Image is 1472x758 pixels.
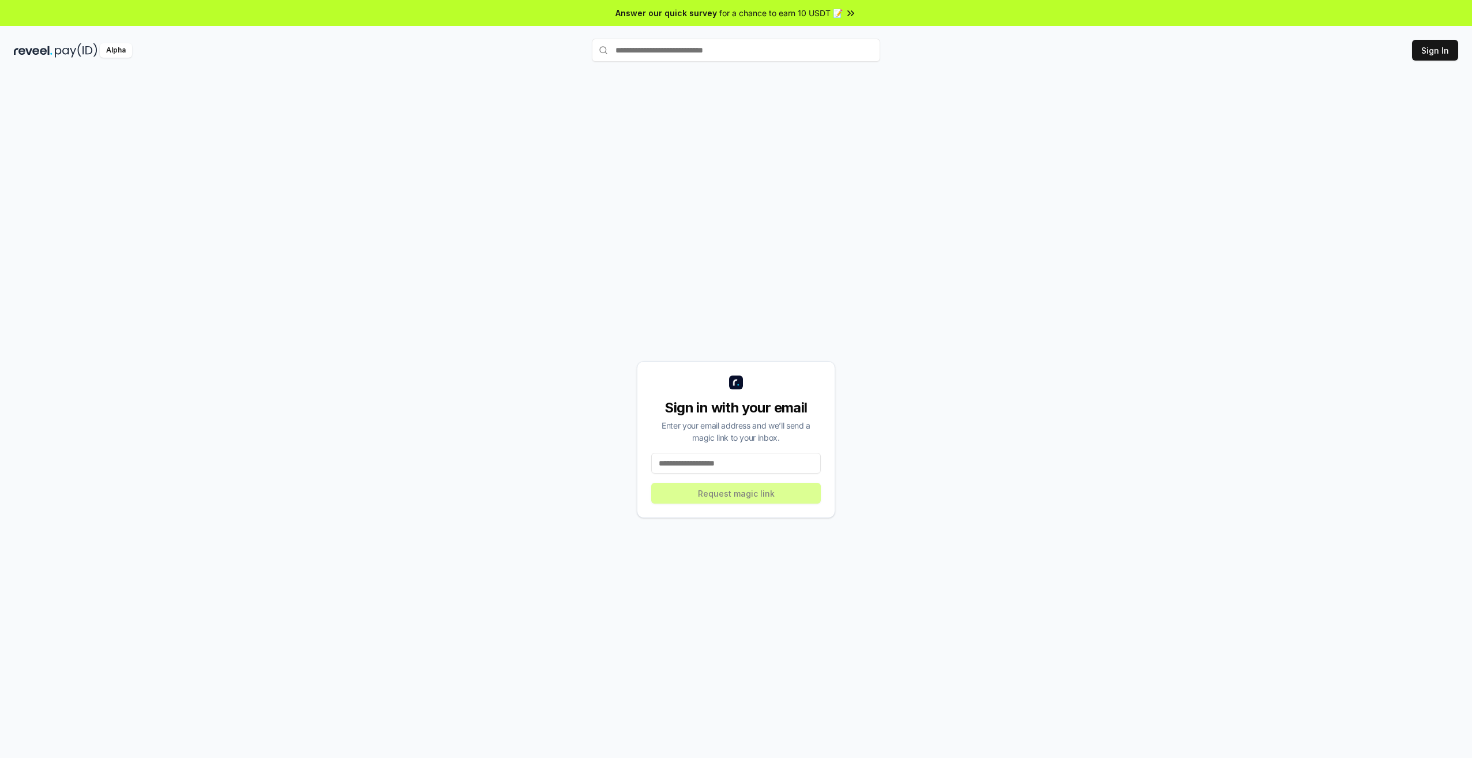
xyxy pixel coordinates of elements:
img: logo_small [729,376,743,389]
div: Enter your email address and we’ll send a magic link to your inbox. [651,419,821,444]
div: Sign in with your email [651,399,821,417]
button: Sign In [1412,40,1458,61]
div: Alpha [100,43,132,58]
img: reveel_dark [14,43,52,58]
span: for a chance to earn 10 USDT 📝 [719,7,843,19]
img: pay_id [55,43,97,58]
span: Answer our quick survey [615,7,717,19]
